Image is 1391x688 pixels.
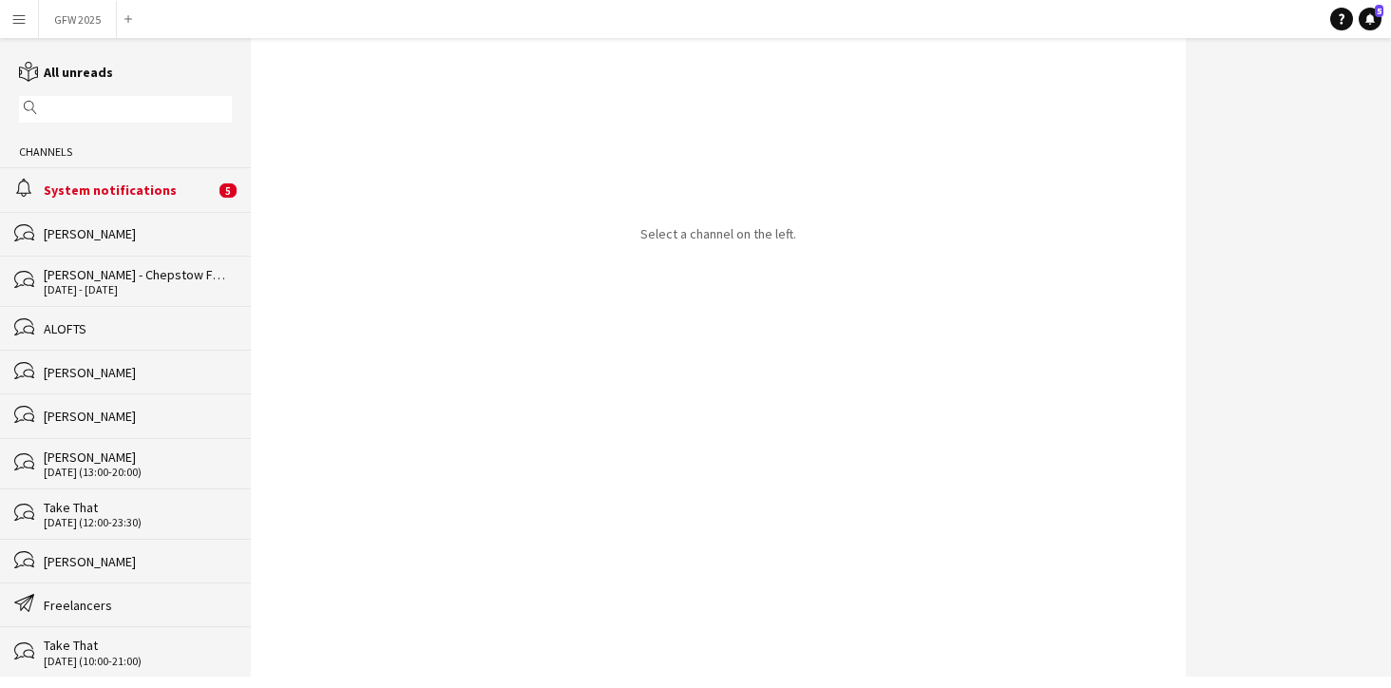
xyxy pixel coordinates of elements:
[44,655,232,668] div: [DATE] (10:00-21:00)
[44,516,232,529] div: [DATE] (12:00-23:30)
[1375,5,1383,17] span: 5
[44,364,232,381] div: [PERSON_NAME]
[44,499,232,516] div: Take That
[39,1,117,38] button: GFW 2025
[640,225,796,242] p: Select a channel on the left.
[44,408,232,425] div: [PERSON_NAME]
[44,449,232,466] div: [PERSON_NAME]
[44,266,232,283] div: [PERSON_NAME] - Chepstow Festival
[44,466,232,479] div: [DATE] (13:00-20:00)
[44,553,232,570] div: [PERSON_NAME]
[44,637,232,654] div: Take That
[44,182,215,199] div: System notifications
[19,64,113,81] a: All unreads
[44,597,232,614] div: Freelancers
[44,320,232,337] div: ALOFTS
[44,283,232,296] div: [DATE] - [DATE]
[219,183,237,198] span: 5
[44,225,232,242] div: [PERSON_NAME]
[1359,8,1381,30] a: 5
